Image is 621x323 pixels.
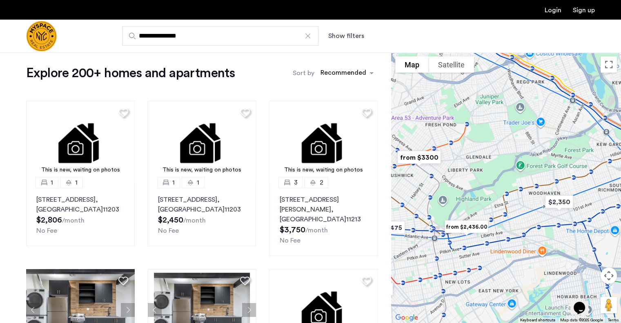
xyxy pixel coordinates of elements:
span: 1 [75,178,78,187]
a: Open this area in Google Maps (opens a new window) [393,312,420,323]
div: $2,350 [539,189,580,214]
p: [STREET_ADDRESS] 11203 [158,195,246,214]
div: This is new, waiting on photos [30,166,131,174]
span: 1 [197,178,199,187]
button: Previous apartment [26,303,40,317]
p: [STREET_ADDRESS] 11203 [36,195,125,214]
button: Map camera controls [601,267,617,284]
span: $2,806 [36,216,62,224]
div: from $2475 [355,215,412,240]
a: Terms [608,317,619,323]
button: Previous apartment [148,303,162,317]
img: logo [26,21,57,51]
span: $3,750 [279,226,305,234]
a: Login [545,7,561,13]
img: 1.gif [269,101,378,183]
div: This is new, waiting on photos [152,166,252,174]
label: Sort by [293,68,314,78]
a: This is new, waiting on photos [148,101,256,183]
a: Registration [573,7,595,13]
sub: /month [183,217,206,224]
iframe: chat widget [570,290,597,315]
button: Next apartment [242,303,256,317]
button: Show street map [395,56,429,73]
button: Show or hide filters [328,31,364,41]
ng-select: sort-apartment [316,66,378,80]
img: Google [393,312,420,323]
a: 11[STREET_ADDRESS], [GEOGRAPHIC_DATA]11203No Fee [26,183,135,246]
button: Toggle fullscreen view [601,56,617,73]
span: 3 [294,178,297,187]
a: This is new, waiting on photos [26,101,135,183]
a: Cazamio Logo [26,21,57,51]
div: from $3300 [391,145,447,170]
a: 11[STREET_ADDRESS], [GEOGRAPHIC_DATA]11203No Fee [148,183,256,246]
a: This is new, waiting on photos [269,101,378,183]
div: from $2,436.00 [438,214,495,239]
span: No Fee [279,237,300,244]
button: Show satellite imagery [429,56,474,73]
img: 1.gif [26,101,135,183]
button: Next apartment [121,303,135,317]
span: No Fee [158,227,179,234]
div: Recommended [319,68,366,80]
span: 1 [172,178,175,187]
button: Keyboard shortcuts [520,317,555,323]
span: No Fee [36,227,57,234]
button: Drag Pegman onto the map to open Street View [601,297,617,313]
h1: Explore 200+ homes and apartments [26,65,235,81]
span: $2,450 [158,216,183,224]
sub: /month [62,217,85,224]
input: Apartment Search [122,26,318,46]
sub: /month [305,227,327,234]
span: 1 [51,178,53,187]
span: 2 [319,178,323,187]
div: This is new, waiting on photos [273,166,374,174]
a: 32[STREET_ADDRESS][PERSON_NAME], [GEOGRAPHIC_DATA]11213No Fee [269,183,378,256]
div: from $1738 [343,277,400,302]
img: 1.gif [148,101,256,183]
p: [STREET_ADDRESS][PERSON_NAME] 11213 [279,195,367,224]
span: Map data ©2025 Google [560,318,603,322]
